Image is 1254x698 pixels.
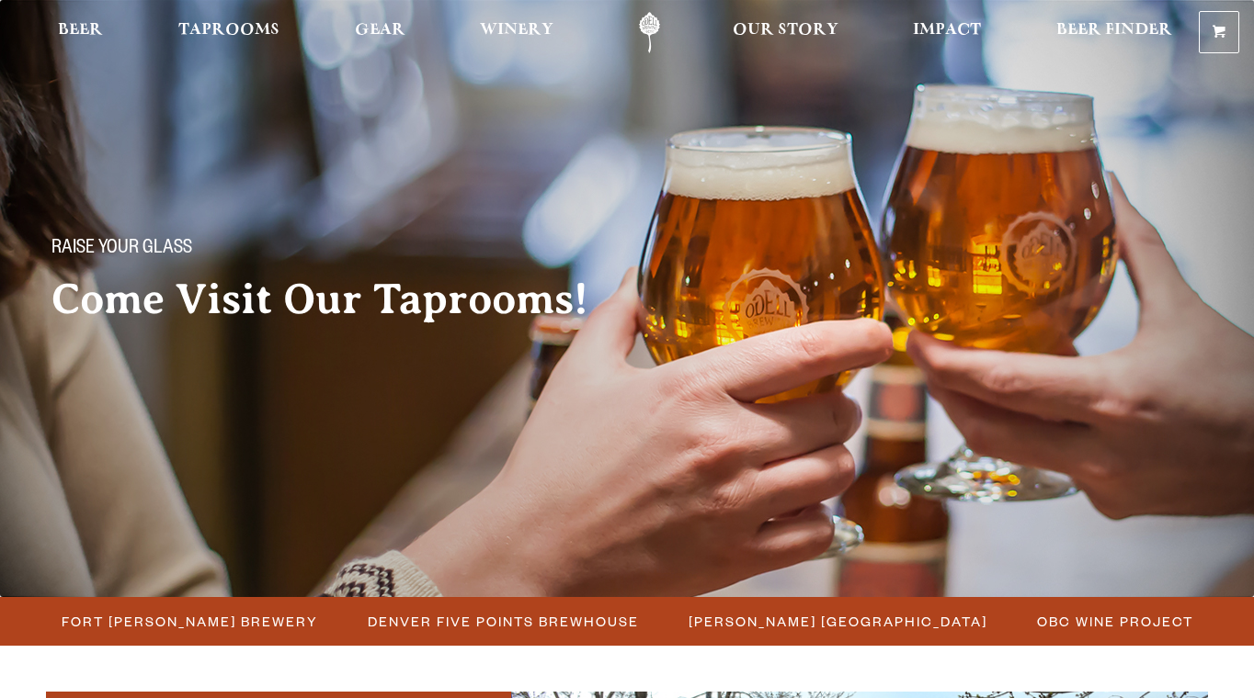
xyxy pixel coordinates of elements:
a: [PERSON_NAME] [GEOGRAPHIC_DATA] [678,608,997,635]
span: Raise your glass [51,238,192,262]
span: Beer Finder [1056,23,1172,38]
h2: Come Visit Our Taprooms! [51,276,625,322]
span: Fort [PERSON_NAME] Brewery [63,608,319,635]
span: Denver Five Points Brewhouse [369,608,640,635]
a: Our Story [721,12,850,53]
span: Gear [355,23,405,38]
span: [PERSON_NAME] [GEOGRAPHIC_DATA] [690,608,988,635]
a: Taprooms [166,12,291,53]
span: Our Story [733,23,838,38]
a: Denver Five Points Brewhouse [358,608,649,635]
span: OBC Wine Project [1038,608,1194,635]
a: Impact [901,12,993,53]
a: Winery [468,12,565,53]
a: OBC Wine Project [1027,608,1203,635]
a: Gear [343,12,417,53]
span: Winery [480,23,553,38]
a: Fort [PERSON_NAME] Brewery [51,608,328,635]
span: Impact [913,23,981,38]
a: Odell Home [615,12,684,53]
a: Beer Finder [1044,12,1184,53]
a: Beer [46,12,115,53]
span: Taprooms [178,23,279,38]
span: Beer [58,23,103,38]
